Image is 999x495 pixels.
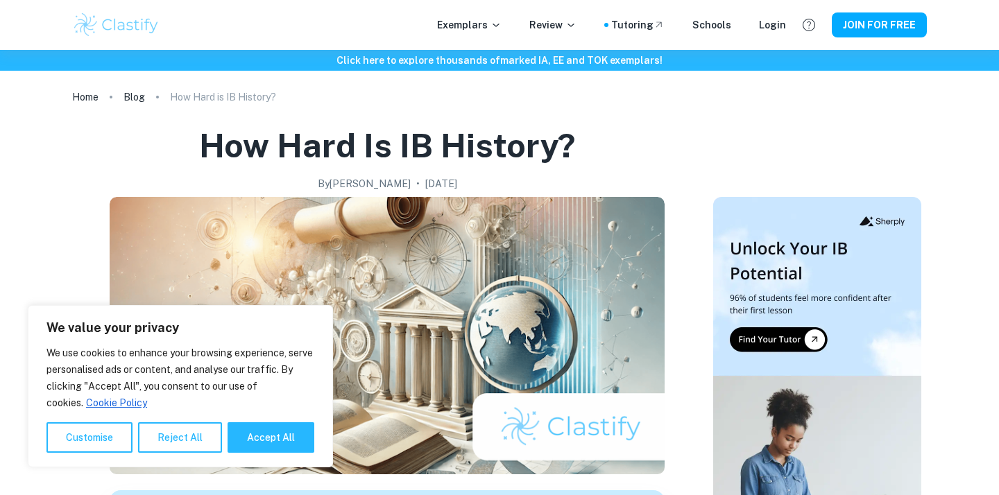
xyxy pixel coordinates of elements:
[692,17,731,33] a: Schools
[425,176,457,191] h2: [DATE]
[228,422,314,453] button: Accept All
[138,422,222,453] button: Reject All
[3,53,996,68] h6: Click here to explore thousands of marked IA, EE and TOK exemplars !
[85,397,148,409] a: Cookie Policy
[72,11,160,39] img: Clastify logo
[46,320,314,336] p: We value your privacy
[416,176,420,191] p: •
[46,345,314,411] p: We use cookies to enhance your browsing experience, serve personalised ads or content, and analys...
[437,17,502,33] p: Exemplars
[72,87,99,107] a: Home
[759,17,786,33] a: Login
[611,17,665,33] a: Tutoring
[28,305,333,467] div: We value your privacy
[832,12,927,37] button: JOIN FOR FREE
[199,123,575,168] h1: How Hard is IB History?
[123,87,145,107] a: Blog
[529,17,577,33] p: Review
[46,422,133,453] button: Customise
[797,13,821,37] button: Help and Feedback
[318,176,411,191] h2: By [PERSON_NAME]
[110,197,665,474] img: How Hard is IB History? cover image
[170,89,276,105] p: How Hard is IB History?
